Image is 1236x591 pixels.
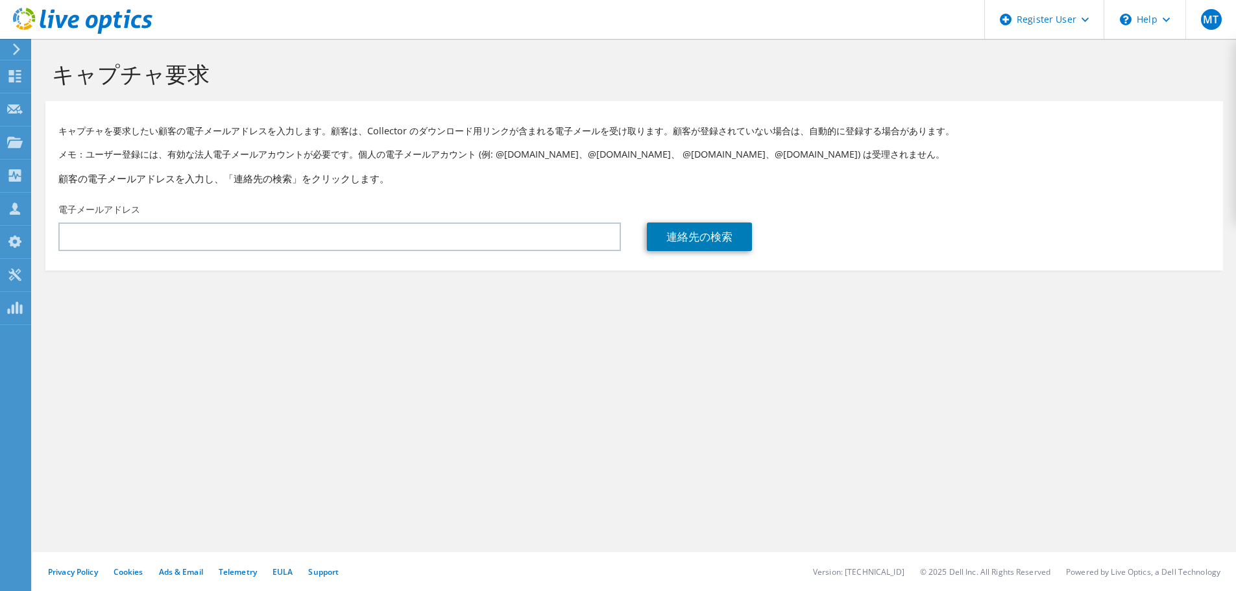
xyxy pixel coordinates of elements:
[1201,9,1222,30] span: MT
[52,60,1210,88] h1: キャプチャ要求
[1120,14,1132,25] svg: \n
[920,566,1050,577] li: © 2025 Dell Inc. All Rights Reserved
[114,566,143,577] a: Cookies
[308,566,339,577] a: Support
[58,203,140,216] label: 電子メールアドレス
[58,147,1210,162] p: メモ：ユーザー登録には、有効な法人電子メールアカウントが必要です。個人の電子メールアカウント (例: @[DOMAIN_NAME]、@[DOMAIN_NAME]、 @[DOMAIN_NAME]、...
[1066,566,1220,577] li: Powered by Live Optics, a Dell Technology
[647,223,752,251] a: 連絡先の検索
[159,566,203,577] a: Ads & Email
[58,124,1210,138] p: キャプチャを要求したい顧客の電子メールアドレスを入力します。顧客は、Collector のダウンロード用リンクが含まれる電子メールを受け取ります。顧客が登録されていない場合は、自動的に登録する場...
[219,566,257,577] a: Telemetry
[273,566,293,577] a: EULA
[48,566,98,577] a: Privacy Policy
[813,566,904,577] li: Version: [TECHNICAL_ID]
[58,171,1210,186] h3: 顧客の電子メールアドレスを入力し、「連絡先の検索」をクリックします。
